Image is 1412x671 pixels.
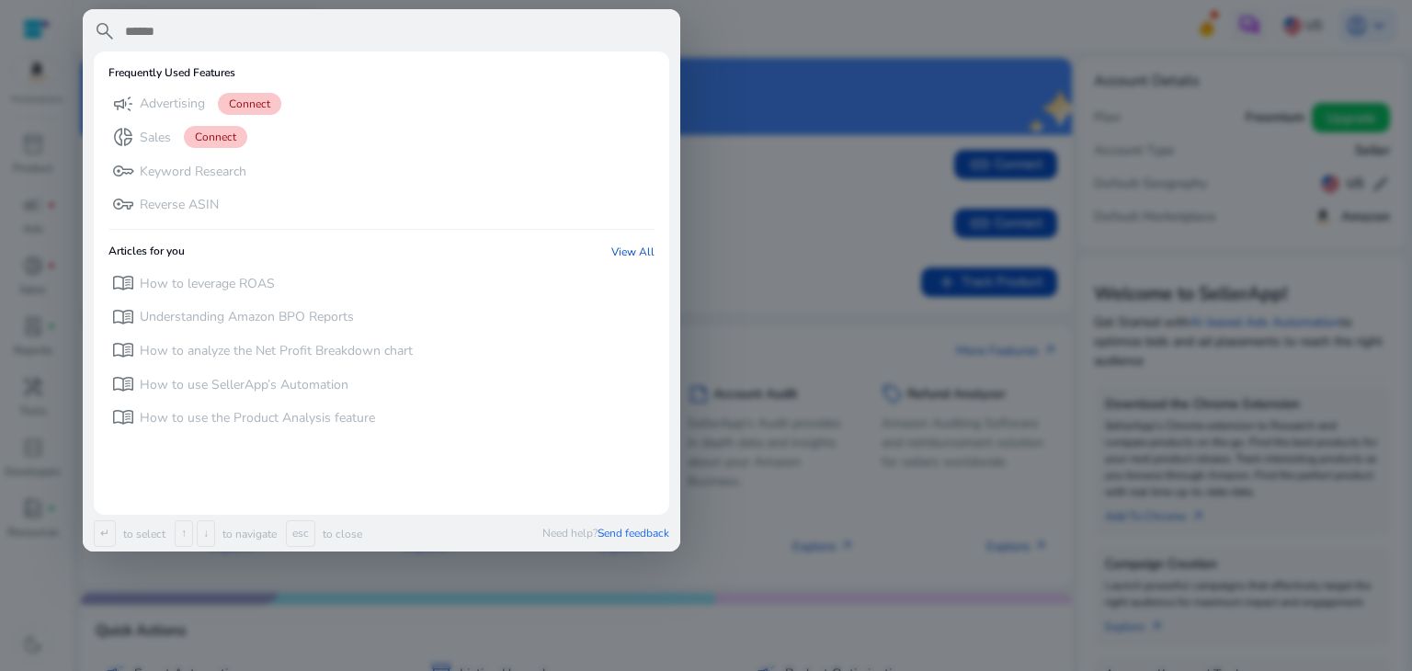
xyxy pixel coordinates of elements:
[140,196,219,214] p: Reverse ASIN
[286,520,315,547] span: esc
[140,342,413,360] p: How to analyze the Net Profit Breakdown chart
[94,520,116,547] span: ↵
[112,406,134,428] span: menu_book
[108,66,235,79] h6: Frequently Used Features
[542,526,669,540] p: Need help?
[218,93,281,115] span: Connect
[112,93,134,115] span: campaign
[112,160,134,182] span: key
[112,193,134,215] span: vpn_key
[94,20,116,42] span: search
[219,527,277,541] p: to navigate
[184,126,247,148] span: Connect
[112,373,134,395] span: menu_book
[112,339,134,361] span: menu_book
[108,245,185,259] h6: Articles for you
[112,126,134,148] span: donut_small
[140,163,246,181] p: Keyword Research
[140,376,348,394] p: How to use SellerApp’s Automation
[120,527,165,541] p: to select
[140,409,375,427] p: How to use the Product Analysis feature
[319,527,362,541] p: to close
[598,526,669,540] span: Send feedback
[175,520,193,547] span: ↑
[140,275,275,293] p: How to leverage ROAS
[140,95,205,113] p: Advertising
[112,306,134,328] span: menu_book
[140,129,171,147] p: Sales
[611,245,655,259] a: View All
[112,272,134,294] span: menu_book
[197,520,215,547] span: ↓
[140,308,354,326] p: Understanding Amazon BPO Reports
